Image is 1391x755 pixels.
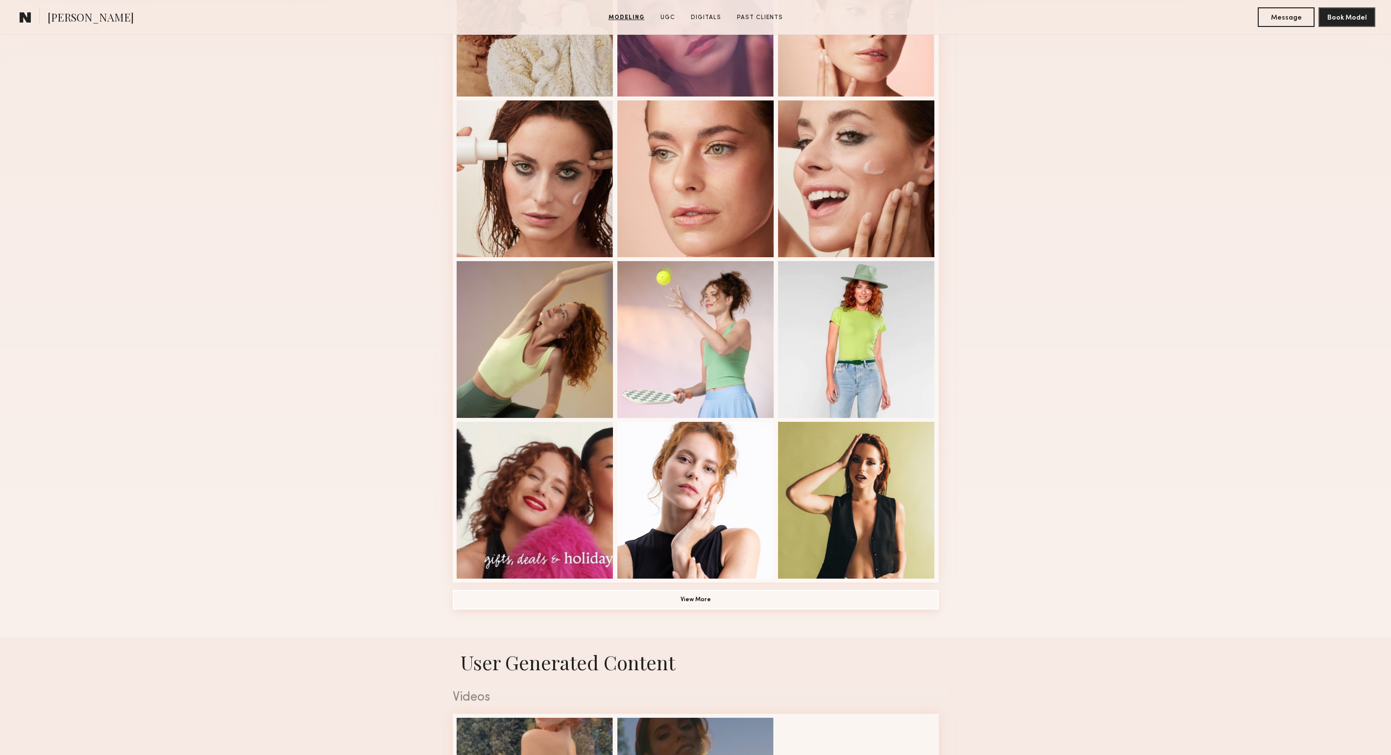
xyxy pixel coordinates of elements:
[605,13,649,22] a: Modeling
[1318,7,1375,27] button: Book Model
[445,649,947,675] h1: User Generated Content
[48,10,134,27] span: [PERSON_NAME]
[1318,13,1375,21] a: Book Model
[657,13,679,22] a: UGC
[733,13,787,22] a: Past Clients
[687,13,725,22] a: Digitals
[453,590,939,609] button: View More
[1258,7,1315,27] button: Message
[453,691,939,704] div: Videos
